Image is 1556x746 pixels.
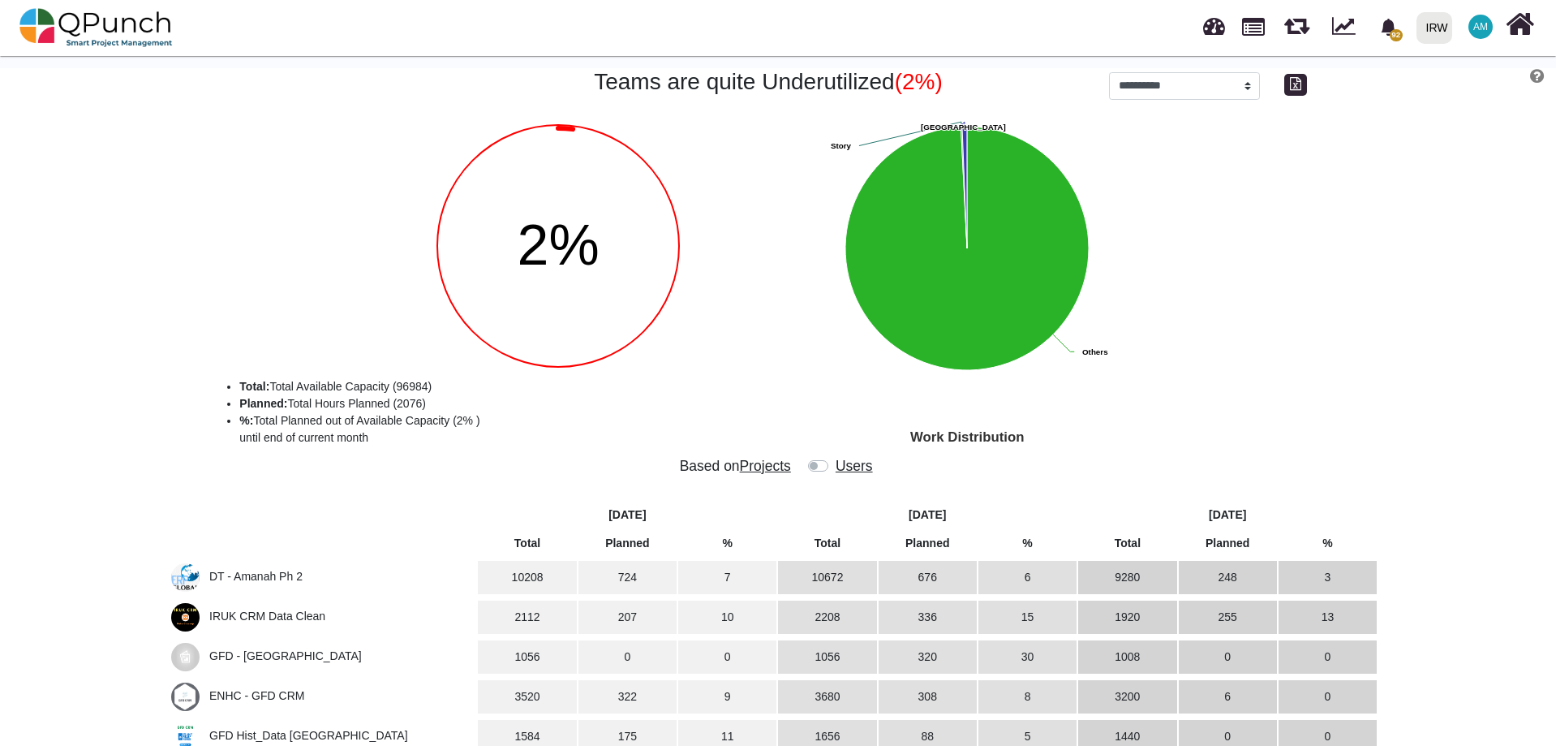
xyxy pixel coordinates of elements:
a: bell fill92 [1370,1,1410,52]
img: qpunch-sp.fa6292f.png [19,3,173,52]
path: Others, 4,815%. Workload. [845,127,1089,370]
td: 336 [879,601,977,634]
text: [GEOGRAPHIC_DATA] [921,123,1006,132]
span: GFD - Mauritius [209,649,362,662]
th: [DATE] [478,504,776,526]
th: Planned [578,533,677,554]
td: 10672 [778,561,876,594]
td: 10 [678,601,776,634]
td: 2112 [478,601,576,634]
span: Projects [740,458,791,474]
td: 1920 [1078,601,1176,634]
path: Story, 8%. Workload. [961,127,967,248]
th: Total [1078,533,1176,554]
h2: Teams are quite Underutilized [277,68,1261,96]
svg: bell fill [1380,19,1397,36]
td: 3680 [778,680,876,714]
span: 2% [517,213,599,277]
th: Total [778,533,876,554]
td: 0 [1179,640,1277,674]
th: % [678,533,776,554]
td: 676 [879,561,977,594]
b: Planned: [239,397,287,410]
td: 10208 [478,561,576,594]
span: Projects [1242,11,1265,36]
li: Total Available Capacity (96984) [239,378,813,395]
td: 9280 [1078,561,1176,594]
td: 320 [879,640,977,674]
span: Dashboard [1203,10,1225,34]
td: 255 [1179,601,1277,634]
th: [DATE] [778,504,1077,526]
td: 15 [978,601,1077,634]
li: Total Hours Planned (2076) [239,395,813,412]
td: 1056 [778,640,876,674]
img: noimage.061eb95.jpg [171,643,200,671]
td: 8 [978,680,1077,714]
span: (2%) [895,69,943,94]
td: 13 [1279,601,1377,634]
span: Asad Malik [1468,15,1493,39]
td: 6 [1179,680,1277,714]
th: [DATE] [1078,504,1377,526]
div: Notification [1374,12,1403,41]
text: Work Distribution [910,429,1024,445]
td: 9 [678,680,776,714]
span: 92 [1390,29,1403,41]
th: % [1279,533,1377,554]
i: Home [1506,9,1534,40]
th: Total [478,533,576,554]
div: Dynamic Report [1324,1,1370,54]
td: 724 [578,561,677,594]
td: 1008 [1078,640,1176,674]
text: Others [1082,347,1108,356]
div: IRW [1426,14,1448,42]
td: 30 [978,640,1077,674]
span: ENHC - GFD CRM [209,689,304,702]
td: 6 [978,561,1077,594]
img: f7d73ec9-2f27-4737-bb47-cedd638f2e91.JPG [171,563,200,592]
span: AM [1473,22,1488,32]
svg: Interactive chart [780,119,1511,443]
span: Releases [1284,8,1309,35]
td: 322 [578,680,677,714]
td: 3520 [478,680,576,714]
span: DT - Amanah Ph 2 [209,570,303,583]
td: 207 [578,601,677,634]
td: 7 [678,561,776,594]
td: 0 [1279,640,1377,674]
a: IRW [1409,1,1459,54]
li: Total Planned out of Available Capacity (2% ) until end of current month [239,412,813,446]
a: AM [1459,1,1502,53]
td: 1056 [478,640,576,674]
span: IRUK CRM Data Clean [209,610,325,623]
th: Planned [879,533,977,554]
div: Work Distribution. Highcharts interactive chart. [780,119,1512,443]
text: Story [831,141,852,150]
b: Total: [239,380,269,393]
img: 62a3a45d-faff-4e7f-92d8-9771584e607c.JPG [171,683,200,711]
td: 0 [678,640,776,674]
td: 2208 [778,601,876,634]
td: 0 [578,640,677,674]
h5: Users [834,458,875,475]
th: Planned [1179,533,1277,554]
th: % [978,533,1077,554]
img: 7a521d5b-87e1-4c3f-8973-391923bf5994.png [171,603,200,632]
td: 3 [1279,561,1377,594]
a: Help [1524,68,1544,87]
b: %: [239,414,253,427]
span: GFD Hist_Data Norway [209,729,408,742]
td: 3200 [1078,680,1176,714]
td: 248 [1179,561,1277,594]
td: 308 [879,680,977,714]
h5: Based on [662,458,808,475]
path: Pakistan, 31%. Workload. [962,127,967,248]
td: 0 [1279,680,1377,714]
